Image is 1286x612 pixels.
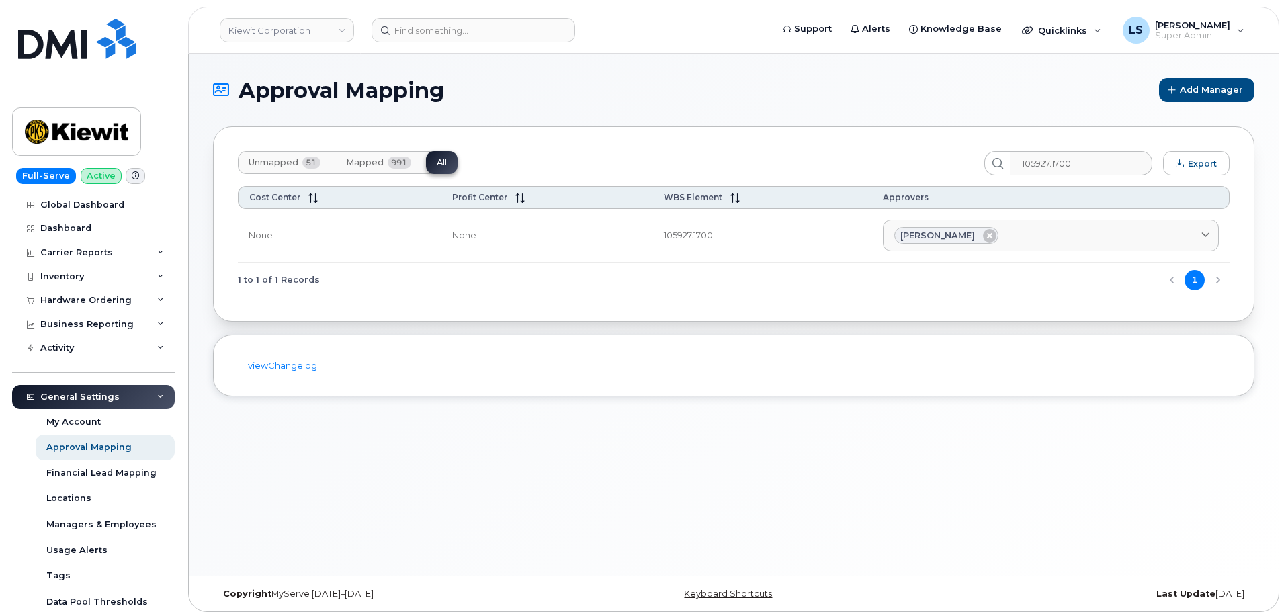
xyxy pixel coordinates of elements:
[452,192,507,202] span: Profit Center
[223,588,271,599] strong: Copyright
[1228,554,1276,602] iframe: Messenger Launcher
[346,157,384,168] span: Mapped
[249,157,298,168] span: Unmapped
[248,360,317,371] a: viewChangelog
[1156,588,1215,599] strong: Last Update
[883,192,929,202] span: Approvers
[1185,270,1205,290] button: Page 1
[907,588,1254,599] div: [DATE]
[883,220,1219,252] a: [PERSON_NAME]
[388,157,411,169] span: 991
[239,79,444,102] span: Approval Mapping
[1159,78,1254,102] button: Add Manager
[1010,151,1152,175] input: Search...
[238,209,441,263] td: None
[900,229,975,242] span: [PERSON_NAME]
[1180,83,1243,96] span: Add Manager
[1163,151,1230,175] button: Export
[653,209,872,263] td: 105927.1700
[684,588,772,599] a: Keyboard Shortcuts
[213,588,560,599] div: MyServe [DATE]–[DATE]
[441,209,653,263] td: None
[664,192,722,202] span: WBS Element
[249,192,300,202] span: Cost Center
[302,157,320,169] span: 51
[1188,159,1217,169] span: Export
[238,270,320,290] span: 1 to 1 of 1 Records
